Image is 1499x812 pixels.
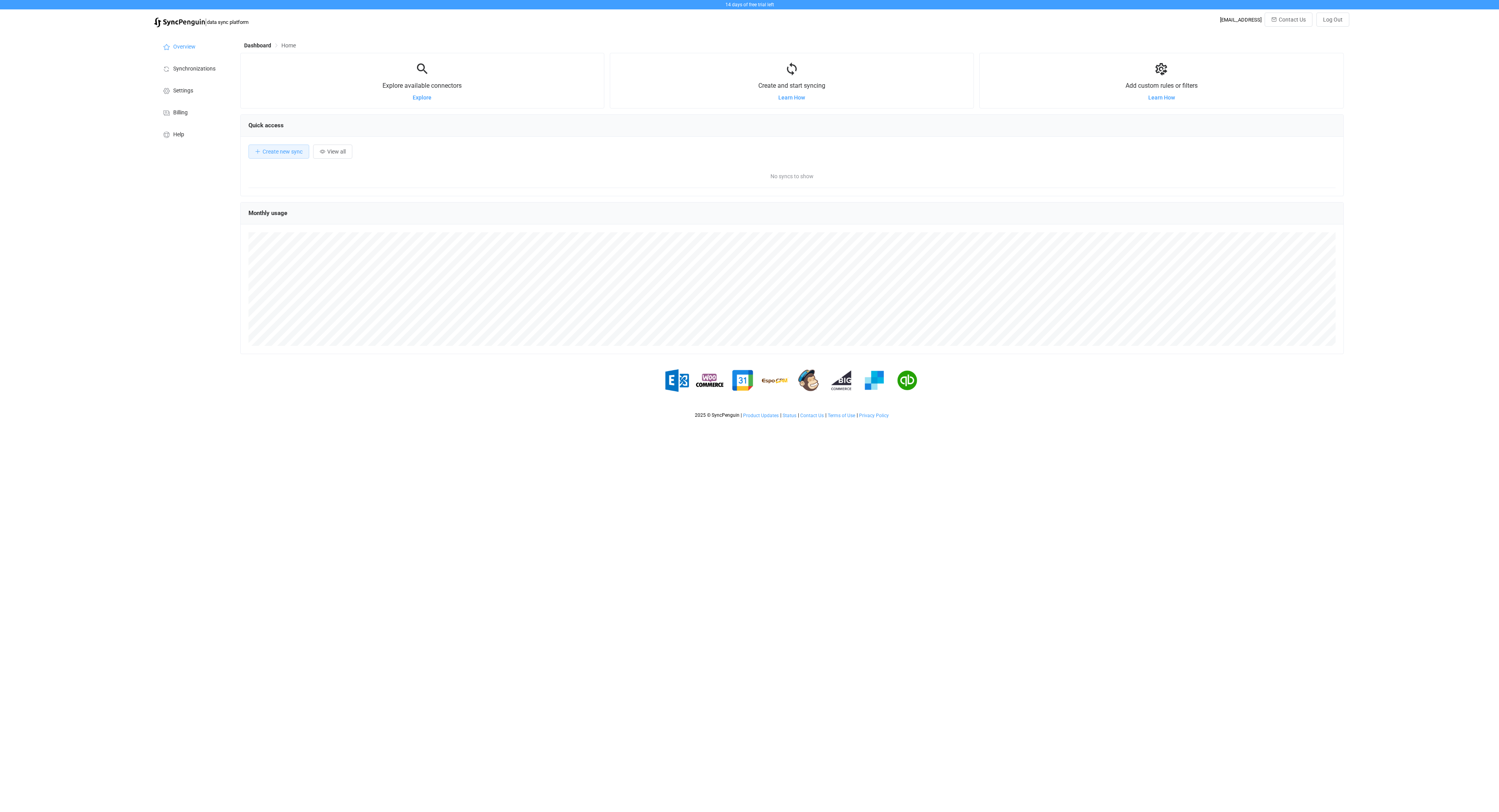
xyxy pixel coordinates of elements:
[173,66,216,72] span: Synchronizations
[1126,82,1198,89] span: Add custom rules or filters
[762,367,789,394] img: espo-crm.png
[313,145,352,159] button: View all
[827,413,856,418] a: Terms of Use
[244,43,296,48] div: Breadcrumb
[1279,16,1306,23] span: Contact Us
[783,413,796,418] span: Status
[825,412,827,418] span: |
[1265,13,1312,27] button: Contact Us
[154,101,232,123] a: Billing
[154,57,232,79] a: Synchronizations
[663,367,691,394] img: exchange.png
[861,367,888,394] img: sendgrid.png
[281,42,296,49] span: Home
[248,122,284,129] span: Quick access
[154,123,232,145] a: Help
[154,35,232,57] a: Overview
[248,145,309,159] button: Create new sync
[413,94,431,101] a: Explore
[828,367,855,394] img: big-commerce.png
[695,412,740,418] span: 2025 © SyncPenguin
[173,88,193,94] span: Settings
[1220,17,1262,23] div: [EMAIL_ADDRESS]
[205,16,207,27] span: |
[859,413,889,418] span: Privacy Policy
[729,367,756,394] img: google.png
[154,16,248,27] a: |data sync platform
[248,210,287,217] span: Monthly usage
[327,148,346,155] span: View all
[207,19,248,25] span: data sync platform
[795,367,822,394] img: mailchimp.png
[382,82,462,89] span: Explore available connectors
[859,413,889,418] a: Privacy Policy
[800,413,824,418] span: Contact Us
[894,367,921,394] img: quickbooks.png
[1148,94,1175,101] a: Learn How
[263,148,303,155] span: Create new sync
[857,412,858,418] span: |
[828,413,855,418] span: Terms of Use
[154,18,205,27] img: syncpenguin.svg
[780,412,781,418] span: |
[782,413,797,418] a: Status
[778,94,805,101] a: Learn How
[696,367,723,394] img: woo-commerce.png
[173,110,188,116] span: Billing
[743,413,779,418] a: Product Updates
[173,44,196,50] span: Overview
[1316,13,1349,27] button: Log Out
[725,2,774,7] span: 14 days of free trial left
[1323,16,1343,23] span: Log Out
[173,132,184,138] span: Help
[154,79,232,101] a: Settings
[244,42,271,49] span: Dashboard
[758,82,825,89] span: Create and start syncing
[800,413,824,418] a: Contact Us
[741,412,742,418] span: |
